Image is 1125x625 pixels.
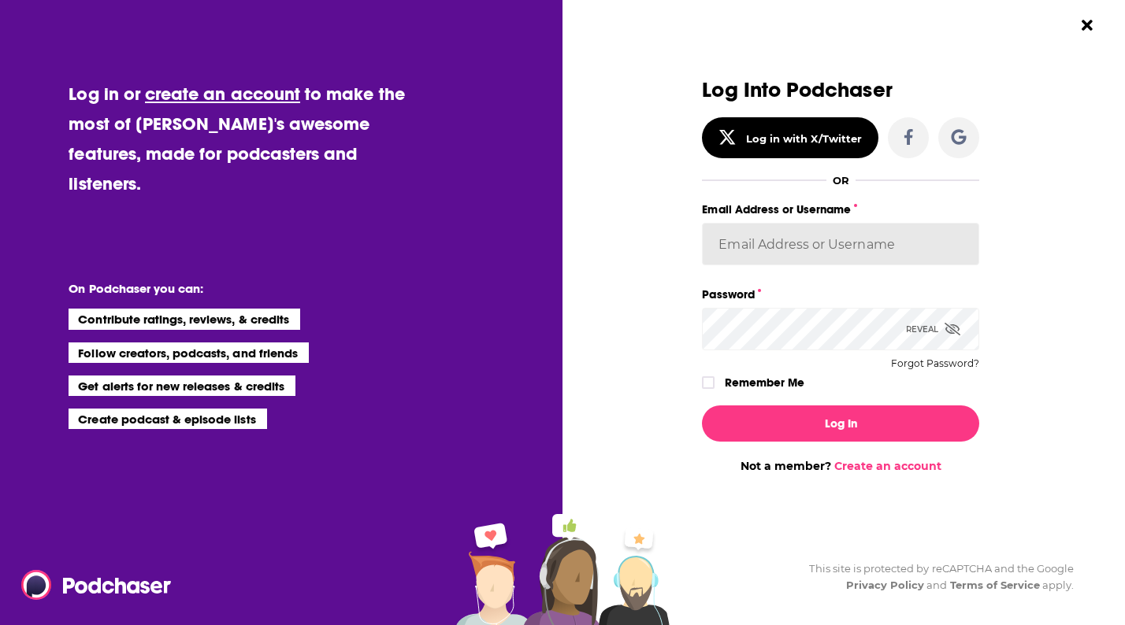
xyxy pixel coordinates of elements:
[906,308,960,350] div: Reveal
[796,560,1074,594] div: This site is protected by reCAPTCHA and the Google and apply.
[834,459,941,473] a: Create an account
[702,117,878,158] button: Log in with X/Twitter
[702,199,979,220] label: Email Address or Username
[833,174,849,187] div: OR
[702,223,979,265] input: Email Address or Username
[846,579,925,591] a: Privacy Policy
[702,79,979,102] h3: Log Into Podchaser
[950,579,1041,591] a: Terms of Service
[702,459,979,473] div: Not a member?
[69,309,300,329] li: Contribute ratings, reviews, & credits
[702,284,979,305] label: Password
[702,405,979,442] button: Log In
[725,372,804,393] label: Remember Me
[891,358,979,369] button: Forgot Password?
[1072,10,1102,40] button: Close Button
[69,375,295,396] li: Get alerts for new releases & credits
[69,281,384,296] li: On Podchaser you can:
[21,570,160,600] a: Podchaser - Follow, Share and Rate Podcasts
[746,132,862,145] div: Log in with X/Twitter
[21,570,173,600] img: Podchaser - Follow, Share and Rate Podcasts
[145,83,300,105] a: create an account
[69,409,266,429] li: Create podcast & episode lists
[69,342,309,363] li: Follow creators, podcasts, and friends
